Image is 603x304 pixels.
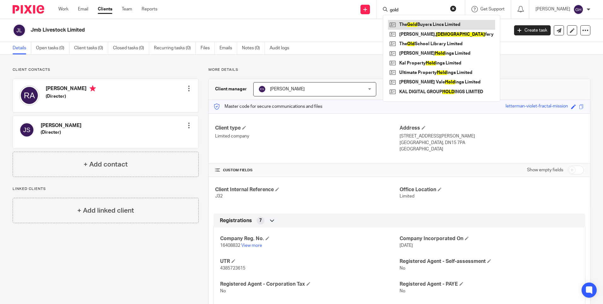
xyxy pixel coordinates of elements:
a: View more [241,243,262,248]
span: 16408832 [220,243,240,248]
a: Client tasks (0) [74,42,108,54]
span: 7 [259,217,262,224]
h4: Client type [215,125,399,131]
h3: Client manager [215,86,247,92]
a: Audit logs [270,42,294,54]
p: Limited company [215,133,399,139]
h4: UTR [220,258,399,265]
span: Get Support [480,7,505,11]
a: Recurring tasks (0) [154,42,196,54]
h2: Jmb Livestock Limited [31,27,410,33]
h5: (Director) [46,93,96,100]
img: svg%3E [19,122,34,137]
a: Closed tasks (0) [113,42,149,54]
img: svg%3E [13,24,26,37]
h4: + Add linked client [77,206,134,216]
span: No [400,266,405,271]
h4: Client Internal Reference [215,186,399,193]
span: [PERSON_NAME] [270,87,305,91]
span: 4385723615 [220,266,245,271]
h4: Registered Agent - Corporation Tax [220,281,399,288]
a: Work [58,6,68,12]
div: letterman-violet-fractal-mission [506,103,568,110]
span: Registrations [220,217,252,224]
h4: Company Reg. No. [220,235,399,242]
h4: Registered Agent - PAYE [400,281,579,288]
p: More details [208,67,590,72]
h4: Address [400,125,584,131]
a: Clients [98,6,112,12]
h4: Registered Agent - Self-assessment [400,258,579,265]
span: J32 [215,194,223,198]
p: [GEOGRAPHIC_DATA] [400,146,584,152]
h4: Office Location [400,186,584,193]
a: Emails [220,42,237,54]
span: Limited [400,194,414,198]
p: [PERSON_NAME] [536,6,570,12]
span: [DATE] [400,243,413,248]
span: No [400,289,405,293]
p: Client contacts [13,67,199,72]
a: Files [201,42,215,54]
img: svg%3E [573,4,583,15]
i: Primary [90,85,96,92]
p: Master code for secure communications and files [214,103,322,110]
p: Linked clients [13,186,199,192]
h4: [PERSON_NAME] [41,122,81,129]
img: svg%3E [19,85,39,106]
h4: Company Incorporated On [400,235,579,242]
a: Create task [514,25,551,35]
button: Clear [450,5,456,12]
p: [STREET_ADDRESS][PERSON_NAME] [400,133,584,139]
label: Show empty fields [527,167,563,173]
img: Pixie [13,5,44,14]
a: Open tasks (0) [36,42,69,54]
h4: CUSTOM FIELDS [215,168,399,173]
a: Details [13,42,31,54]
input: Search [389,8,446,13]
img: svg%3E [258,85,266,93]
h4: + Add contact [84,160,128,169]
h4: [PERSON_NAME] [46,85,96,93]
span: No [220,289,226,293]
a: Reports [142,6,157,12]
a: Notes (0) [242,42,265,54]
a: Team [122,6,132,12]
a: Email [78,6,88,12]
h5: (Director) [41,129,81,136]
p: [GEOGRAPHIC_DATA], DN15 7PA [400,140,584,146]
